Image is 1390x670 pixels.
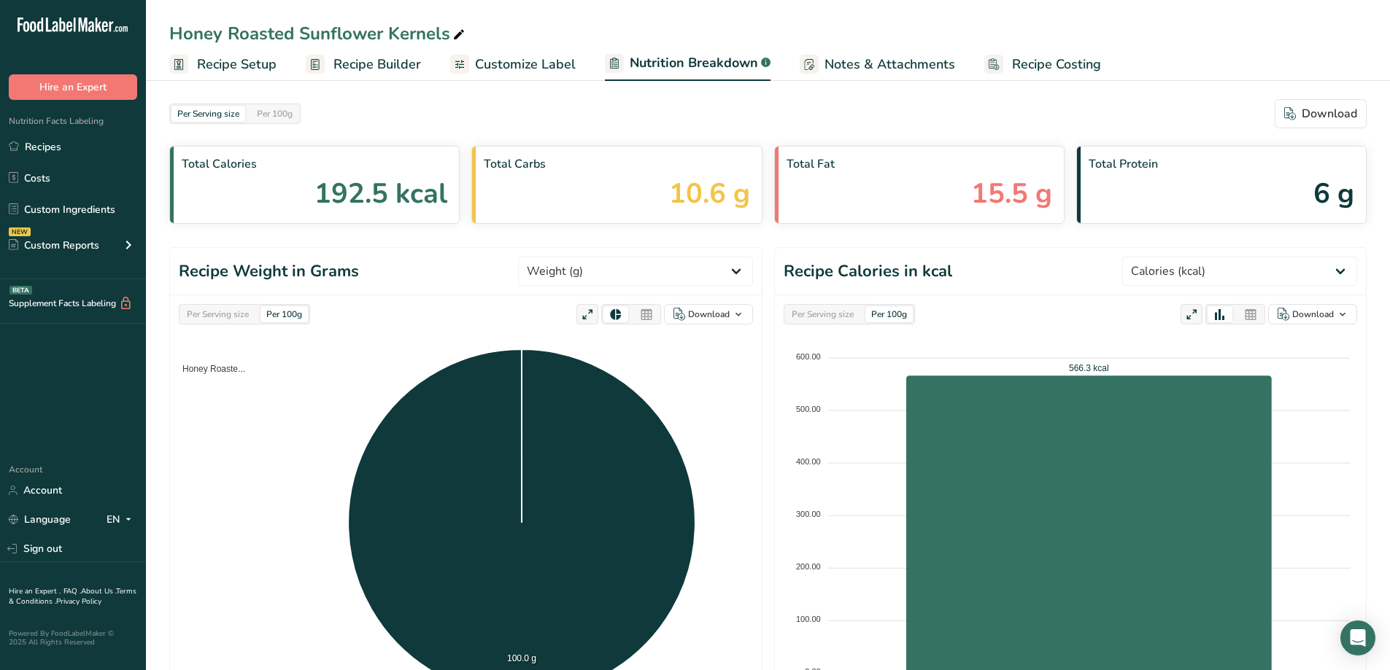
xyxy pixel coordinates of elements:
[800,48,955,81] a: Notes & Attachments
[630,53,758,73] span: Nutrition Breakdown
[314,173,447,214] span: 192.5 kcal
[169,48,277,81] a: Recipe Setup
[251,106,298,122] div: Per 100g
[63,586,81,596] a: FAQ .
[306,48,421,81] a: Recipe Builder
[171,106,245,122] div: Per Serving size
[669,173,750,214] span: 10.6 g
[688,308,730,321] div: Download
[1284,105,1357,122] div: Download
[9,629,137,647] div: Powered By FoodLabelMaker © 2025 All Rights Reserved
[9,586,136,607] a: Terms & Conditions .
[9,238,99,253] div: Custom Reports
[1089,155,1354,173] span: Total Protein
[796,352,821,361] tspan: 600.00
[81,586,116,596] a: About Us .
[1292,308,1334,321] div: Download
[825,55,955,74] span: Notes & Attachments
[1313,173,1354,214] span: 6 g
[260,306,308,322] div: Per 100g
[1340,620,1375,655] div: Open Intercom Messenger
[784,260,952,284] h1: Recipe Calories in kcal
[787,155,1052,173] span: Total Fat
[450,48,576,81] a: Customize Label
[971,173,1052,214] span: 15.5 g
[9,227,31,236] div: NEW
[484,155,749,173] span: Total Carbs
[796,457,821,466] tspan: 400.00
[605,47,771,82] a: Nutrition Breakdown
[179,260,359,284] h1: Recipe Weight in Grams
[796,562,821,571] tspan: 200.00
[786,306,860,322] div: Per Serving size
[796,615,821,623] tspan: 100.00
[197,55,277,74] span: Recipe Setup
[9,74,137,100] button: Hire an Expert
[9,507,71,532] a: Language
[169,20,468,47] div: Honey Roasted Sunflower Kernels
[56,596,101,607] a: Privacy Policy
[333,55,421,74] span: Recipe Builder
[9,286,32,295] div: BETA
[171,364,245,374] span: Honey Roaste...
[1275,99,1367,128] button: Download
[664,304,753,324] button: Download
[182,155,447,173] span: Total Calories
[796,510,821,518] tspan: 300.00
[1012,55,1101,74] span: Recipe Costing
[181,306,255,322] div: Per Serving size
[984,48,1101,81] a: Recipe Costing
[475,55,576,74] span: Customize Label
[1268,304,1357,324] button: Download
[865,306,913,322] div: Per 100g
[9,586,61,596] a: Hire an Expert .
[796,405,821,413] tspan: 500.00
[107,511,137,529] div: EN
